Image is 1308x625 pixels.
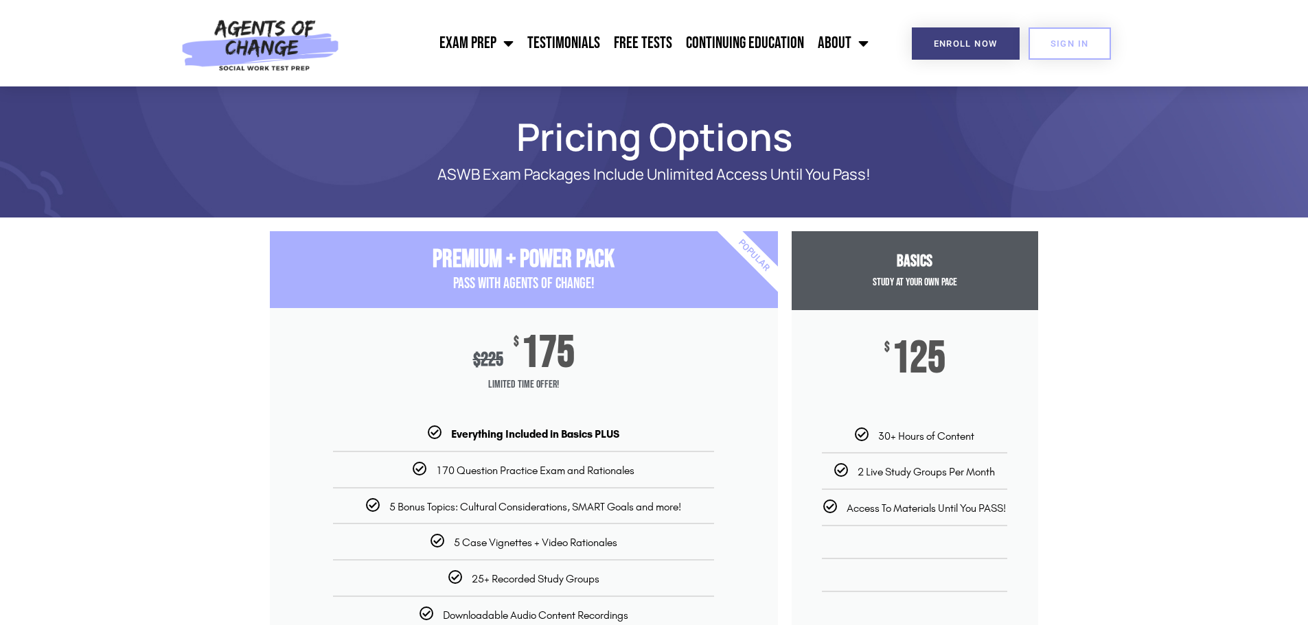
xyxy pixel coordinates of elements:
[270,371,778,399] span: Limited Time Offer!
[451,427,619,440] b: Everything Included in Basics PLUS
[792,252,1038,272] h3: Basics
[472,572,599,585] span: 25+ Recorded Study Groups
[674,176,833,335] div: Popular
[389,500,681,513] span: 5 Bonus Topics: Cultural Considerations, SMART Goals and more!
[1051,39,1089,48] span: SIGN IN
[858,465,995,478] span: 2 Live Study Groups Per Month
[514,335,519,349] span: $
[454,536,617,549] span: 5 Case Vignettes + Video Rationales
[892,341,945,377] span: 125
[847,502,1006,515] span: Access To Materials Until You PASS!
[473,349,503,371] div: 225
[912,27,1020,60] a: Enroll Now
[873,276,957,289] span: Study at your Own Pace
[878,429,974,443] span: 30+ Hours of Content
[521,335,575,371] span: 175
[1029,27,1111,60] a: SIGN IN
[679,26,811,60] a: Continuing Education
[433,26,520,60] a: Exam Prep
[436,464,634,477] span: 170 Question Practice Exam and Rationales
[934,39,998,48] span: Enroll Now
[347,26,875,60] nav: Menu
[811,26,875,60] a: About
[607,26,679,60] a: Free Tests
[884,341,890,355] span: $
[443,609,628,622] span: Downloadable Audio Content Recordings
[263,121,1046,152] h1: Pricing Options
[318,166,991,183] p: ASWB Exam Packages Include Unlimited Access Until You Pass!
[473,349,481,371] span: $
[520,26,607,60] a: Testimonials
[453,274,595,293] span: PASS with AGENTS OF CHANGE!
[270,245,778,274] h3: Premium + Power Pack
